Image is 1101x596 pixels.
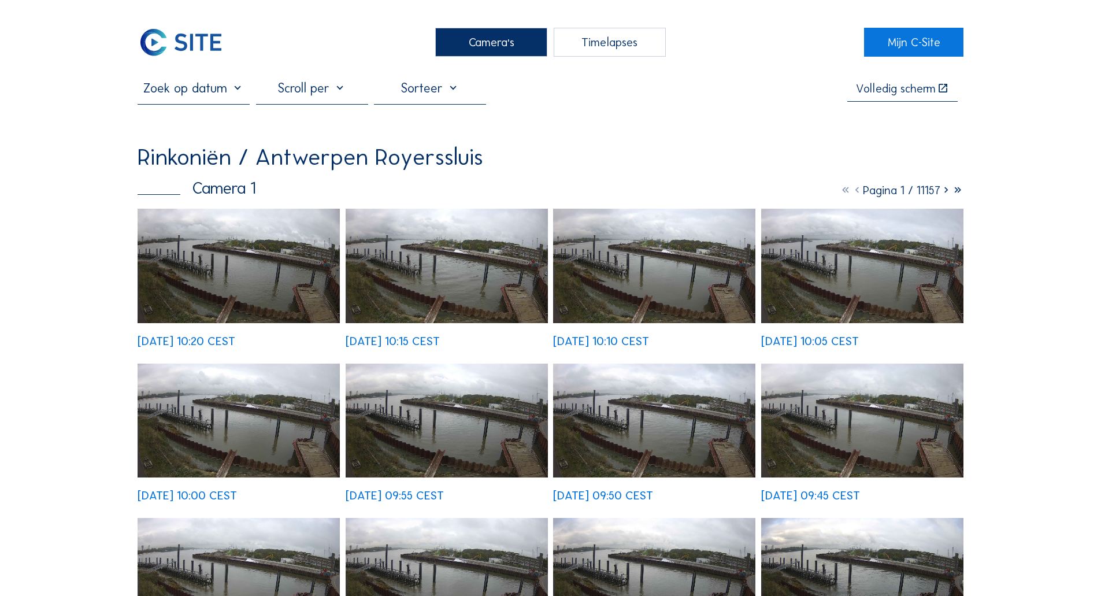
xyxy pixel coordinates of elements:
[856,83,936,94] div: Volledig scherm
[138,209,340,323] img: image_53815516
[138,146,483,169] div: Rinkoniën / Antwerpen Royerssluis
[761,364,963,478] img: image_53814557
[138,28,224,57] img: C-SITE Logo
[553,335,649,347] div: [DATE] 10:10 CEST
[761,335,859,347] div: [DATE] 10:05 CEST
[435,28,547,57] div: Camera's
[761,209,963,323] img: image_53815118
[864,28,963,57] a: Mijn C-Site
[138,335,235,347] div: [DATE] 10:20 CEST
[138,80,250,96] input: Zoek op datum 󰅀
[346,335,440,347] div: [DATE] 10:15 CEST
[553,490,653,501] div: [DATE] 09:50 CEST
[761,490,860,501] div: [DATE] 09:45 CEST
[346,209,548,323] img: image_53815369
[346,490,444,501] div: [DATE] 09:55 CEST
[346,364,548,478] img: image_53814793
[863,183,940,197] span: Pagina 1 / 11157
[553,209,755,323] img: image_53815285
[138,490,237,501] div: [DATE] 10:00 CEST
[554,28,666,57] div: Timelapses
[553,364,755,478] img: image_53814709
[138,180,256,196] div: Camera 1
[138,28,236,57] a: C-SITE Logo
[138,364,340,478] img: image_53814950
